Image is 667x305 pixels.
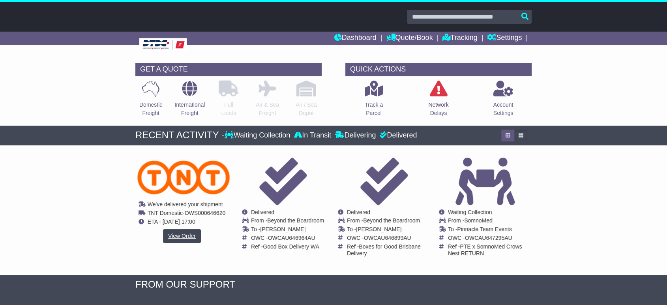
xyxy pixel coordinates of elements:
[465,235,512,241] span: OWCAU647295AU
[363,217,420,224] span: Beyond the Boardroom
[347,209,370,215] span: Delivered
[457,226,511,232] span: Pinnacle Team Events
[296,101,317,117] p: Air / Sea Depot
[333,131,378,140] div: Delivering
[448,243,531,257] td: Ref -
[448,235,531,243] td: OWC -
[148,218,195,224] span: ETA - [DATE] 17:00
[428,101,448,117] p: Network Delays
[267,217,324,224] span: Beyond the Boardroom
[347,235,430,243] td: OWC -
[442,32,477,45] a: Tracking
[135,130,225,141] div: RECENT ACTIVITY -
[345,63,532,76] div: QUICK ACTIONS
[365,101,383,117] p: Track a Parcel
[448,243,522,256] span: PTE x SomnoMed Crows Nest RETURN
[251,209,274,215] span: Delivered
[448,209,492,215] span: Waiting Collection
[225,131,292,140] div: Waiting Collection
[493,101,513,117] p: Account Settings
[386,32,433,45] a: Quote/Book
[251,243,324,250] td: Ref -
[268,235,315,241] span: OWCAU646964AU
[292,131,333,140] div: In Transit
[148,209,183,216] span: TNT Domestic
[174,80,205,122] a: InternationalFreight
[347,217,430,226] td: From -
[364,80,383,122] a: Track aParcel
[356,226,401,232] span: [PERSON_NAME]
[263,243,319,250] span: Good Box Delivery WA
[464,217,493,224] span: SomnoMed
[163,229,201,243] a: View Order
[448,226,531,235] td: To -
[347,243,430,257] td: Ref -
[139,80,163,122] a: DomesticFreight
[251,217,324,226] td: From -
[487,32,522,45] a: Settings
[139,101,162,117] p: Domestic Freight
[260,226,305,232] span: [PERSON_NAME]
[251,235,324,243] td: OWC -
[135,279,532,290] div: FROM OUR SUPPORT
[148,201,223,207] span: We've delivered your shipment
[347,243,421,256] span: Boxes for Good Brisbane Delivery
[148,209,225,218] td: -
[174,101,205,117] p: International Freight
[256,101,279,117] p: Air & Sea Freight
[185,209,226,216] span: OWS000646620
[448,217,531,226] td: From -
[493,80,514,122] a: AccountSettings
[135,63,322,76] div: GET A QUOTE
[137,160,230,194] img: TNT_Domestic.png
[378,131,417,140] div: Delivered
[364,235,411,241] span: OWCAU646899AU
[347,226,430,235] td: To -
[219,101,238,117] p: Full Loads
[334,32,377,45] a: Dashboard
[251,226,324,235] td: To -
[428,80,449,122] a: NetworkDelays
